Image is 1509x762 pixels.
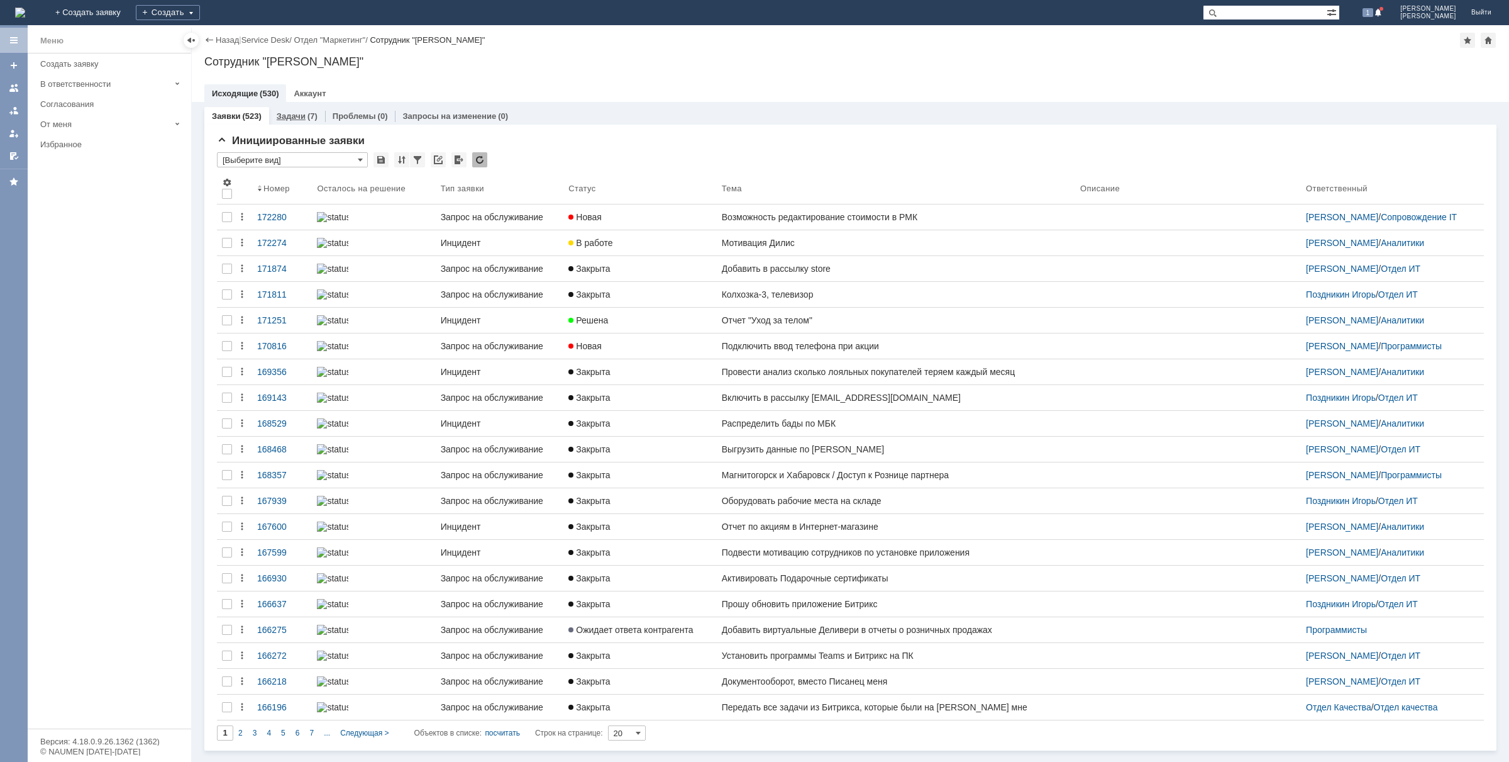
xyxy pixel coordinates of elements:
[312,462,435,488] a: statusbar-100 (1).png
[312,205,435,230] a: statusbar-100 (1).png
[717,230,1075,255] a: Мотивация Дилис
[15,8,25,18] a: Перейти на домашнюю страницу
[402,111,496,121] a: Запросы на изменение
[563,172,716,205] th: Статус
[568,341,602,351] span: Новая
[317,184,406,193] div: Осталось на решение
[717,566,1075,591] a: Активировать Подарочные сертификаты
[568,238,612,248] span: В работе
[1306,184,1368,193] div: Ответственный
[441,238,559,248] div: Инцидент
[568,367,610,377] span: Закрыта
[568,212,602,222] span: Новая
[436,256,564,281] a: Запрос на обслуживание
[1381,367,1424,377] a: Аналитики
[216,35,239,45] a: Назад
[252,540,312,565] a: 167599
[441,547,559,557] div: Инцидент
[441,264,559,274] div: Запрос на обслуживание
[1381,341,1442,351] a: Программисты
[394,152,409,167] div: Сортировка...
[1306,367,1378,377] a: [PERSON_NAME]
[312,411,435,436] a: statusbar-100 (1).png
[317,522,348,532] img: statusbar-100 (1).png
[436,205,564,230] a: Запрос на обслуживание
[441,184,484,193] div: Тип заявки
[717,617,1075,642] a: Добавить виртуальные Деливери в отчеты о розничных продажах
[1306,418,1378,429] a: [PERSON_NAME]
[568,264,610,274] span: Закрыта
[563,385,716,410] a: Закрыта
[568,522,610,532] span: Закрыта
[257,547,307,557] div: 167599
[436,308,564,333] a: Инцидент
[436,695,564,720] a: Запрос на обслуживание
[441,522,559,532] div: Инцидент
[436,359,564,384] a: Инцидент
[1381,418,1424,429] a: Аналитики
[252,230,312,255] a: 172274
[1306,599,1376,609] a: Поздникин Игорь
[1400,13,1456,20] span: [PERSON_NAME]
[441,651,559,661] div: Запрос на обслуживание
[436,385,564,410] a: Запрос на обслуживание
[441,315,559,325] div: Инцидент
[1381,547,1424,557] a: Аналитики
[1381,470,1442,480] a: Программисты
[1400,5,1456,13] span: [PERSON_NAME]
[378,111,388,121] div: (0)
[568,547,610,557] span: Закрыта
[317,418,348,429] img: statusbar-100 (1).png
[317,496,348,506] img: statusbar-100 (1).png
[317,676,348,686] img: statusbar-100 (1).png
[722,573,1070,583] div: Активировать Подарочные сертификаты
[257,702,307,712] div: 166196
[568,573,610,583] span: Закрыта
[436,172,564,205] th: Тип заявки
[722,547,1070,557] div: Подвести мотивацию сотрудников по установке приложения
[717,643,1075,668] a: Установить программы Teams и Битрикс на ПК
[1306,264,1378,274] a: [PERSON_NAME]
[1306,573,1378,583] a: [PERSON_NAME]
[1301,172,1484,205] th: Ответственный
[563,282,716,307] a: Закрыта
[441,702,559,712] div: Запрос на обслуживание
[317,651,348,661] img: statusbar-100 (1).png
[568,418,610,429] span: Закрыта
[722,315,1070,325] div: Отчет "Уход за телом"
[436,514,564,539] a: Инцидент
[1306,341,1378,351] a: [PERSON_NAME]
[563,333,716,359] a: Новая
[252,669,312,694] a: 166218
[717,591,1075,617] a: Прошу обновить приложение Битрикс
[563,643,716,668] a: Закрыта
[373,152,389,167] div: Сохранить вид
[317,393,348,403] img: statusbar-100 (1).png
[277,111,306,121] a: Задачи
[257,341,307,351] div: 170816
[717,540,1075,565] a: Подвести мотивацию сотрудников по установке приложения
[241,35,294,45] div: /
[40,120,170,129] div: От меня
[241,35,290,45] a: Service Desk
[436,566,564,591] a: Запрос на обслуживание
[441,367,559,377] div: Инцидент
[312,308,435,333] a: statusbar-100 (1).png
[136,5,200,20] div: Создать
[317,238,348,248] img: statusbar-100 (1).png
[717,411,1075,436] a: Распределить бады по МБК
[563,437,716,462] a: Закрыта
[252,333,312,359] a: 170816
[317,289,348,300] img: statusbar-100 (1).png
[257,315,307,325] div: 171251
[1306,625,1367,635] a: Программисты
[312,695,435,720] a: statusbar-100 (1).png
[257,264,307,274] div: 171874
[441,341,559,351] div: Запрос на обслуживание
[257,444,307,454] div: 168468
[1306,676,1378,686] a: [PERSON_NAME]
[1381,522,1424,532] a: Аналитики
[252,566,312,591] a: 166930
[717,308,1075,333] a: Отчет "Уход за телом"
[257,625,307,635] div: 166275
